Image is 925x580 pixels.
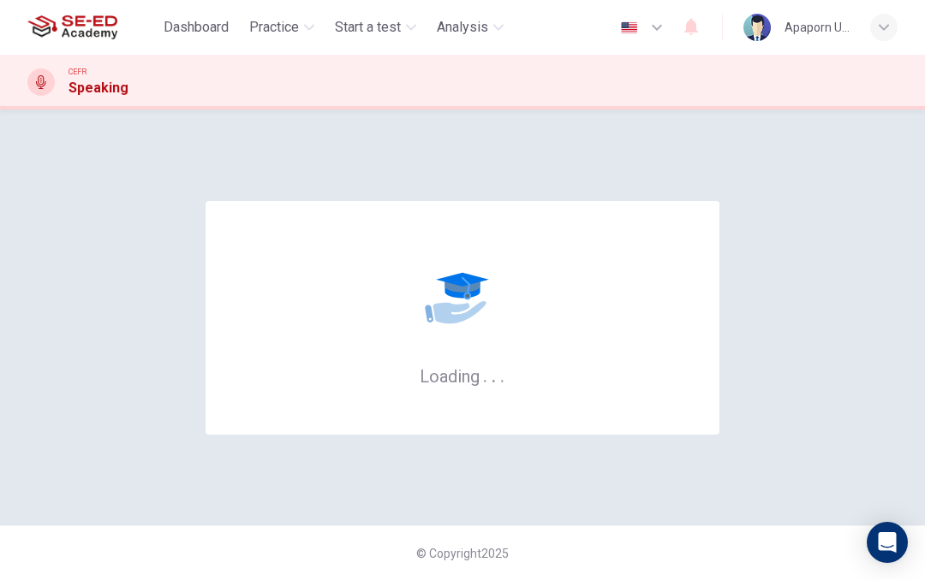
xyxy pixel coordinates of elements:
[491,360,497,388] h6: .
[482,360,488,388] h6: .
[743,14,771,41] img: Profile picture
[164,17,229,38] span: Dashboard
[416,547,509,560] span: © Copyright 2025
[328,12,423,43] button: Start a test
[499,360,505,388] h6: .
[69,78,128,98] h1: Speaking
[437,17,488,38] span: Analysis
[867,522,908,563] div: Open Intercom Messenger
[27,10,157,44] a: SE-ED Academy logo
[157,12,236,43] button: Dashboard
[335,17,401,38] span: Start a test
[420,364,505,387] h6: Loading
[430,12,510,43] button: Analysis
[618,21,640,34] img: en
[27,10,117,44] img: SE-ED Academy logo
[249,17,299,38] span: Practice
[69,66,87,78] span: CEFR
[242,12,321,43] button: Practice
[785,17,850,38] div: Apaporn U-khumpan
